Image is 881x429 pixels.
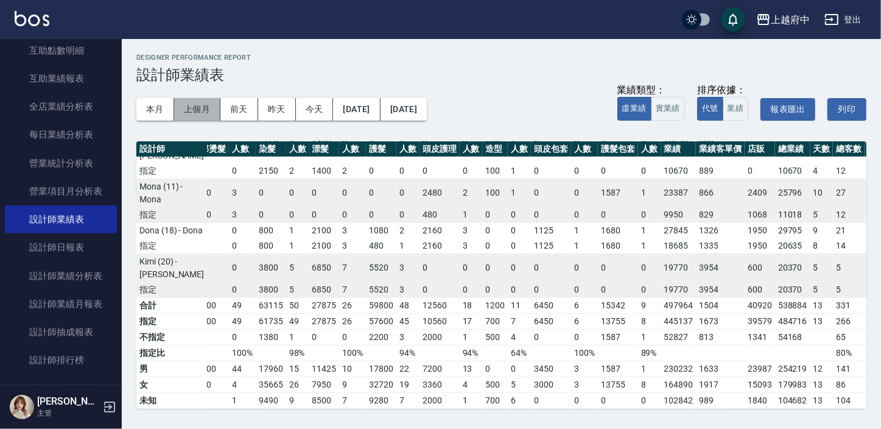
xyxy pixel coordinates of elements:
[136,179,207,207] td: Mona (11) - Mona
[531,207,571,223] td: 0
[810,207,834,223] td: 5
[256,297,286,313] td: 63115
[833,238,865,254] td: 14
[827,98,866,121] button: 列印
[833,163,865,179] td: 12
[483,207,508,223] td: 0
[286,253,309,282] td: 5
[309,238,340,254] td: 2100
[396,238,419,254] td: 1
[745,297,775,313] td: 40920
[396,222,419,238] td: 2
[366,253,396,282] td: 5520
[810,222,834,238] td: 9
[136,345,207,361] td: 指定比
[508,297,531,313] td: 11
[460,313,483,329] td: 17
[229,163,256,179] td: 0
[531,222,571,238] td: 1125
[229,297,256,313] td: 49
[775,313,810,329] td: 484716
[638,222,661,238] td: 1
[256,207,286,223] td: 0
[833,179,865,207] td: 27
[366,141,396,157] th: 護髮
[775,141,810,157] th: 總業績
[531,297,571,313] td: 6450
[617,84,685,97] div: 業績類型：
[483,179,508,207] td: 100
[508,222,531,238] td: 0
[833,141,865,157] th: 總客數
[696,163,745,179] td: 889
[745,222,775,238] td: 1950
[745,163,775,179] td: 0
[651,97,685,121] button: 實業績
[810,238,834,254] td: 8
[460,163,483,179] td: 0
[508,282,531,298] td: 0
[508,329,531,345] td: 4
[598,179,638,207] td: 1587
[286,282,309,298] td: 5
[366,329,396,345] td: 2200
[598,253,638,282] td: 0
[775,163,810,179] td: 10670
[366,238,396,254] td: 480
[775,329,810,345] td: 54168
[309,313,340,329] td: 27875
[745,238,775,254] td: 1950
[189,253,229,282] td: 0
[696,238,745,254] td: 1335
[745,313,775,329] td: 39579
[697,97,723,121] button: 代號
[15,11,49,26] img: Logo
[508,179,531,207] td: 1
[460,141,483,157] th: 人數
[229,222,256,238] td: 0
[381,98,427,121] button: [DATE]
[598,282,638,298] td: 0
[229,253,256,282] td: 0
[696,329,745,345] td: 813
[638,179,661,207] td: 1
[661,297,697,313] td: 497964
[833,253,865,282] td: 5
[309,222,340,238] td: 2100
[508,207,531,223] td: 0
[189,313,229,329] td: 20400
[571,297,598,313] td: 6
[638,282,661,298] td: 0
[5,318,117,346] a: 設計師抽成報表
[571,222,598,238] td: 1
[396,345,419,361] td: 94%
[339,297,366,313] td: 26
[396,253,419,282] td: 3
[229,141,256,157] th: 人數
[229,179,256,207] td: 3
[833,297,865,313] td: 331
[220,98,258,121] button: 前天
[256,238,286,254] td: 800
[189,207,229,223] td: 1400
[419,179,460,207] td: 2480
[229,282,256,298] td: 0
[229,238,256,254] td: 0
[833,282,865,298] td: 5
[366,282,396,298] td: 5520
[189,282,229,298] td: 0
[745,253,775,282] td: 600
[598,238,638,254] td: 1680
[256,313,286,329] td: 61735
[483,297,508,313] td: 1200
[339,282,366,298] td: 7
[571,163,598,179] td: 0
[751,7,815,32] button: 上越府中
[460,207,483,223] td: 1
[638,329,661,345] td: 1
[638,207,661,223] td: 0
[745,329,775,345] td: 1341
[419,141,460,157] th: 頭皮護理
[483,238,508,254] td: 0
[229,329,256,345] td: 0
